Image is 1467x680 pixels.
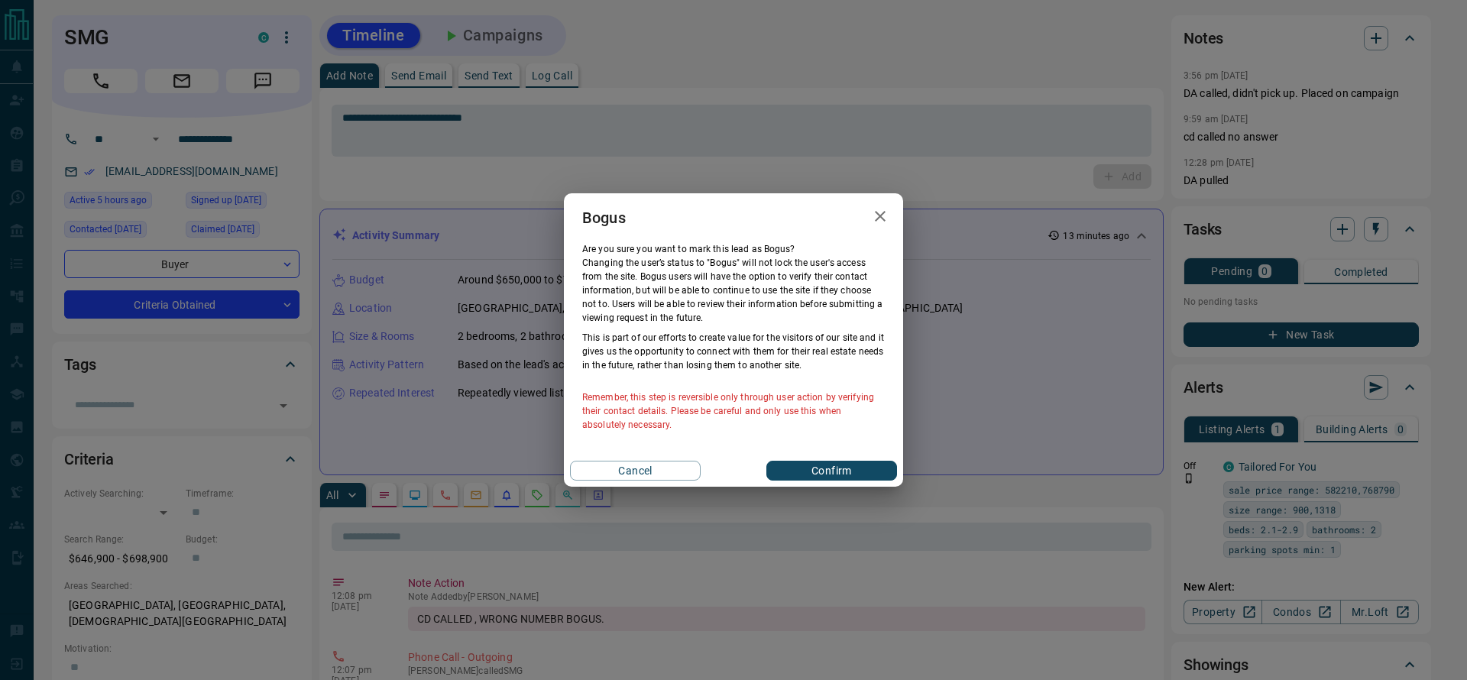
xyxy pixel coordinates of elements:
[582,256,885,325] p: Changing the user’s status to "Bogus" will not lock the user's access from the site. Bogus users ...
[570,461,701,481] button: Cancel
[766,461,897,481] button: Confirm
[564,193,644,242] h2: Bogus
[582,331,885,372] p: This is part of our efforts to create value for the visitors of our site and it gives us the oppo...
[582,242,885,256] p: Are you sure you want to mark this lead as Bogus ?
[582,390,885,432] p: Remember, this step is reversible only through user action by verifying their contact details. Pl...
